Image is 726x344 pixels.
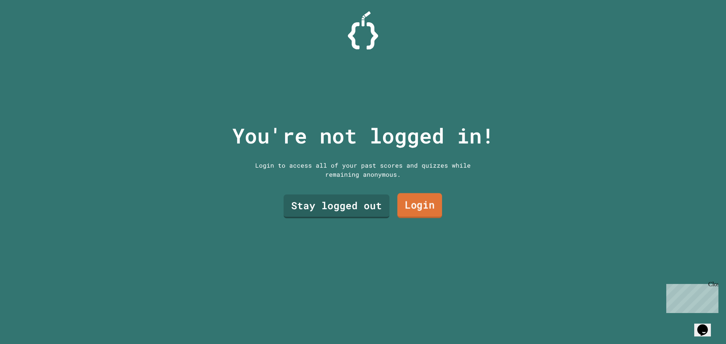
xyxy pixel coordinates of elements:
p: You're not logged in! [232,120,494,151]
div: Chat with us now!Close [3,3,52,48]
iframe: chat widget [694,314,718,336]
a: Login [397,193,442,218]
img: Logo.svg [348,11,378,49]
iframe: chat widget [663,281,718,313]
a: Stay logged out [284,194,389,218]
div: Login to access all of your past scores and quizzes while remaining anonymous. [250,161,476,179]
